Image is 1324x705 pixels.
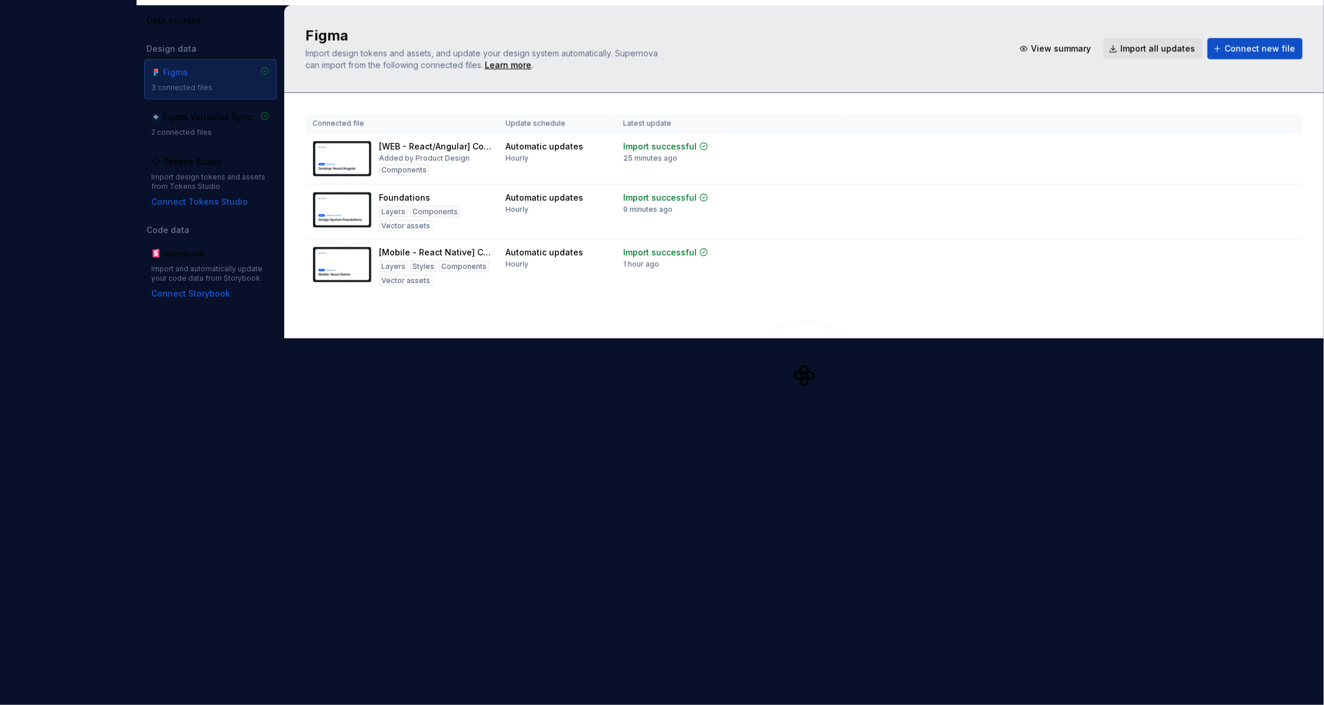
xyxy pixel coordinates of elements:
[144,224,277,236] div: Code data
[505,141,583,152] div: Automatic updates
[305,114,498,134] th: Connected file
[505,205,528,214] div: Hourly
[1120,43,1195,55] span: Import all updates
[623,260,659,269] div: 1 hour ago
[1103,38,1203,59] button: Import all updates
[505,260,528,269] div: Hourly
[616,114,738,134] th: Latest update
[379,192,430,204] div: Foundations
[1014,38,1099,59] button: View summary
[144,43,277,55] div: Design data
[163,111,251,123] div: Figma Variables Sync
[151,288,230,300] button: Connect Storybook
[623,192,697,204] div: Import successful
[1031,43,1091,55] span: View summary
[623,154,677,163] div: 25 minutes ago
[485,59,531,71] a: Learn more
[151,172,270,191] div: Import design tokens and assets from Tokens Studio
[144,104,277,144] a: Figma Variables Sync2 connected files
[379,154,470,163] div: Added by Product Design
[379,247,491,258] div: [Mobile - React Native] Componentes
[623,205,673,214] div: 9 minutes ago
[151,196,248,208] button: Connect Tokens Studio
[144,59,277,99] a: Figma3 connected files
[151,264,270,283] div: Import and automatically update your code data from Storybook.
[439,261,489,272] div: Components
[305,48,660,70] span: Import design tokens and assets, and update your design system automatically. Supernova can impor...
[151,83,270,92] div: 3 connected files
[305,26,1000,45] h2: Figma
[163,66,219,78] div: Figma
[379,275,433,287] div: Vector assets
[379,164,429,176] div: Components
[379,261,408,272] div: Layers
[498,114,616,134] th: Update schedule
[144,241,277,307] a: StorybookImport and automatically update your code data from Storybook.Connect Storybook
[505,154,528,163] div: Hourly
[163,156,222,168] div: Tokens Studio
[144,149,277,215] a: Tokens StudioImport design tokens and assets from Tokens StudioConnect Tokens Studio
[483,61,533,70] span: .
[410,206,460,218] div: Components
[505,247,583,258] div: Automatic updates
[379,141,491,152] div: [WEB - React/Angular] Componentes
[410,261,437,272] div: Styles
[623,141,697,152] div: Import successful
[147,15,279,26] div: Data sources
[1207,38,1303,59] button: Connect new file
[505,192,583,204] div: Automatic updates
[379,220,433,232] div: Vector assets
[1225,43,1295,55] span: Connect new file
[163,248,219,260] div: Storybook
[379,206,408,218] div: Layers
[151,128,270,137] div: 2 connected files
[623,247,697,258] div: Import successful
